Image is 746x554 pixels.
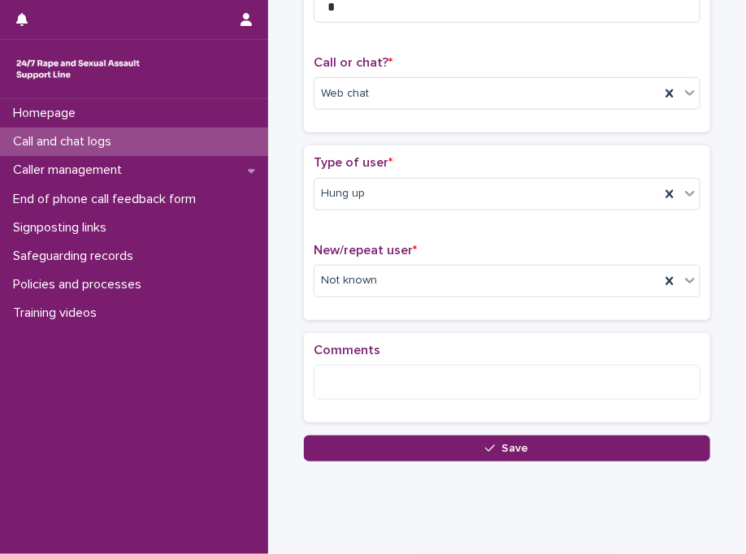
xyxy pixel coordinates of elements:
[7,249,146,264] p: Safeguarding records
[321,85,369,102] span: Web chat
[321,185,365,202] span: Hung up
[314,344,380,357] span: Comments
[13,53,143,85] img: rhQMoQhaT3yELyF149Cw
[314,244,417,257] span: New/repeat user
[7,134,124,149] p: Call and chat logs
[7,277,154,292] p: Policies and processes
[502,443,529,454] span: Save
[7,162,135,178] p: Caller management
[7,305,110,321] p: Training videos
[314,156,393,169] span: Type of user
[7,106,89,121] p: Homepage
[321,272,377,289] span: Not known
[304,435,710,461] button: Save
[7,192,209,207] p: End of phone call feedback form
[314,56,393,69] span: Call or chat?
[7,220,119,236] p: Signposting links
